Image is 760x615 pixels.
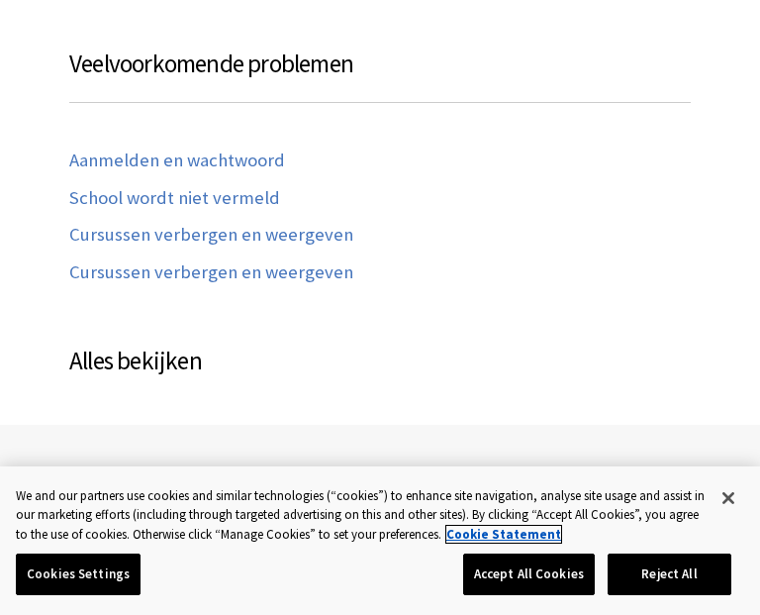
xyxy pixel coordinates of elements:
[608,554,731,595] button: Reject All
[446,526,561,543] a: More information about your privacy, opens in a new tab
[69,224,353,247] a: Cursussen verbergen en weergeven
[69,187,280,210] a: School wordt niet vermeld
[69,343,691,380] h3: Alles bekijken
[707,476,750,520] button: Close
[16,554,141,595] button: Cookies Settings
[463,554,595,595] button: Accept All Cookies
[69,261,353,284] a: Cursussen verbergen en weergeven
[69,150,285,172] a: Aanmelden en wachtwoord
[16,486,707,545] div: We and our partners use cookies and similar technologies (“cookies”) to enhance site navigation, ...
[69,46,691,104] h3: Veelvoorkomende problemen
